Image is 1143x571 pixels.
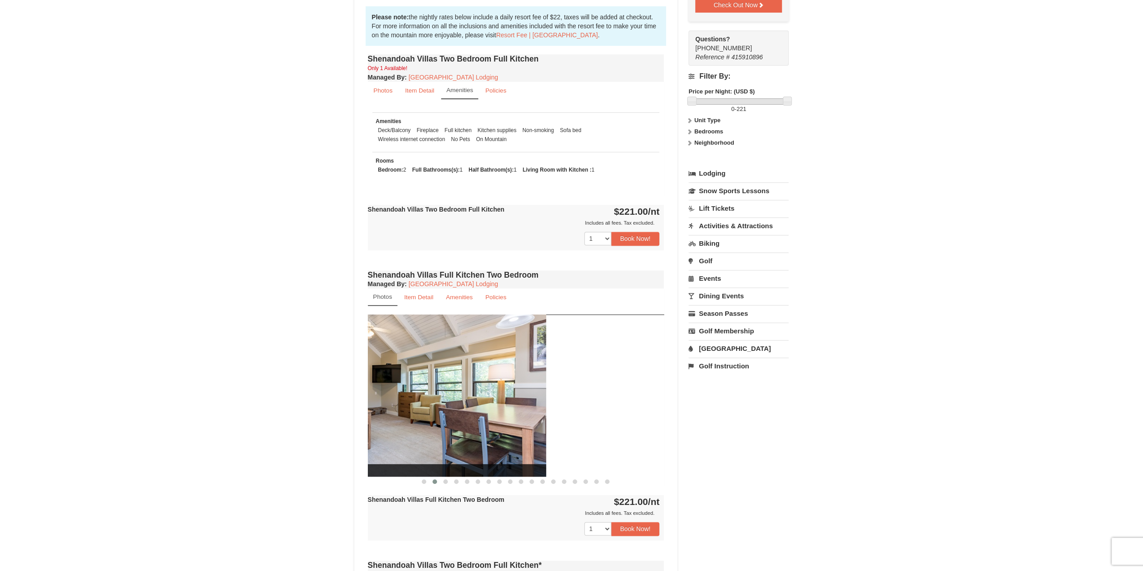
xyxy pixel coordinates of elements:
[688,288,789,304] a: Dining Events
[449,135,472,144] li: No Pets
[368,280,407,288] strong: :
[376,118,402,124] small: Amenities
[521,165,597,174] li: 1
[688,72,789,80] h4: Filter By:
[611,232,660,245] button: Book Now!
[376,135,447,144] li: Wireless internet connection
[399,82,440,99] a: Item Detail
[485,87,506,94] small: Policies
[688,88,755,95] strong: Price per Night: (USD $)
[688,235,789,252] a: Biking
[368,65,407,71] small: Only 1 Available!
[737,106,746,112] span: 221
[405,87,434,94] small: Item Detail
[688,358,789,374] a: Golf Instruction
[688,252,789,269] a: Golf
[688,105,789,114] label: -
[368,288,397,306] a: Photos
[368,280,405,288] span: Managed By
[410,165,465,174] li: 1
[695,35,772,52] span: [PHONE_NUMBER]
[475,126,519,135] li: Kitchen supplies
[368,74,405,81] span: Managed By
[378,167,403,173] strong: Bedroom:
[368,270,664,279] h4: Shenandoah Villas Full Kitchen Two Bedroom
[611,522,660,536] button: Book Now!
[398,288,439,306] a: Item Detail
[688,165,789,181] a: Lodging
[368,218,660,227] div: Includes all fees. Tax excluded.
[648,206,660,217] span: /nt
[442,126,474,135] li: Full kitchen
[688,200,789,217] a: Lift Tickets
[446,294,473,301] small: Amenities
[694,139,734,146] strong: Neighborhood
[409,74,498,81] a: [GEOGRAPHIC_DATA] Lodging
[374,87,393,94] small: Photos
[376,165,409,174] li: 2
[409,280,498,288] a: [GEOGRAPHIC_DATA] Lodging
[373,293,392,300] small: Photos
[474,135,509,144] li: On Mountain
[731,106,734,112] span: 0
[688,305,789,322] a: Season Passes
[695,35,730,43] strong: Questions?
[368,54,664,63] h4: Shenandoah Villas Two Bedroom Full Kitchen
[366,6,666,46] div: the nightly rates below include a daily resort fee of $22, taxes will be added at checkout. For m...
[466,165,519,174] li: 1
[485,294,506,301] small: Policies
[614,206,660,217] strong: $221.00
[523,167,591,173] strong: Living Room with Kitchen :
[468,167,513,173] strong: Half Bathroom(s):
[694,128,723,135] strong: Bedrooms
[404,294,433,301] small: Item Detail
[440,288,479,306] a: Amenities
[415,126,441,135] li: Fireplace
[376,126,413,135] li: Deck/Balcony
[648,496,660,507] span: /nt
[412,167,460,173] strong: Full Bathrooms(s):
[368,206,504,213] strong: Shenandoah Villas Two Bedroom Full Kitchen
[479,288,512,306] a: Policies
[688,340,789,357] a: [GEOGRAPHIC_DATA]
[694,117,720,124] strong: Unit Type
[520,126,556,135] li: Non-smoking
[368,82,398,99] a: Photos
[368,74,407,81] strong: :
[731,53,763,61] span: 415910896
[368,496,504,503] strong: Shenandoah Villas Full Kitchen Two Bedroom
[688,323,789,339] a: Golf Membership
[557,126,583,135] li: Sofa bed
[368,509,660,518] div: Includes all fees. Tax excluded.
[441,82,479,99] a: Amenities
[372,13,409,21] strong: Please note:
[688,270,789,287] a: Events
[479,82,512,99] a: Policies
[376,158,394,164] small: Rooms
[688,182,789,199] a: Snow Sports Lessons
[688,217,789,234] a: Activities & Attractions
[250,464,546,477] span: Renovated Condo (layout varies)
[250,314,546,477] img: Renovated Condo (layout varies)
[446,87,473,93] small: Amenities
[368,561,664,570] h4: Shenandoah Villas Two Bedroom Full Kitchen*
[614,496,660,507] strong: $221.00
[496,31,598,39] a: Resort Fee | [GEOGRAPHIC_DATA]
[695,53,729,61] span: Reference #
